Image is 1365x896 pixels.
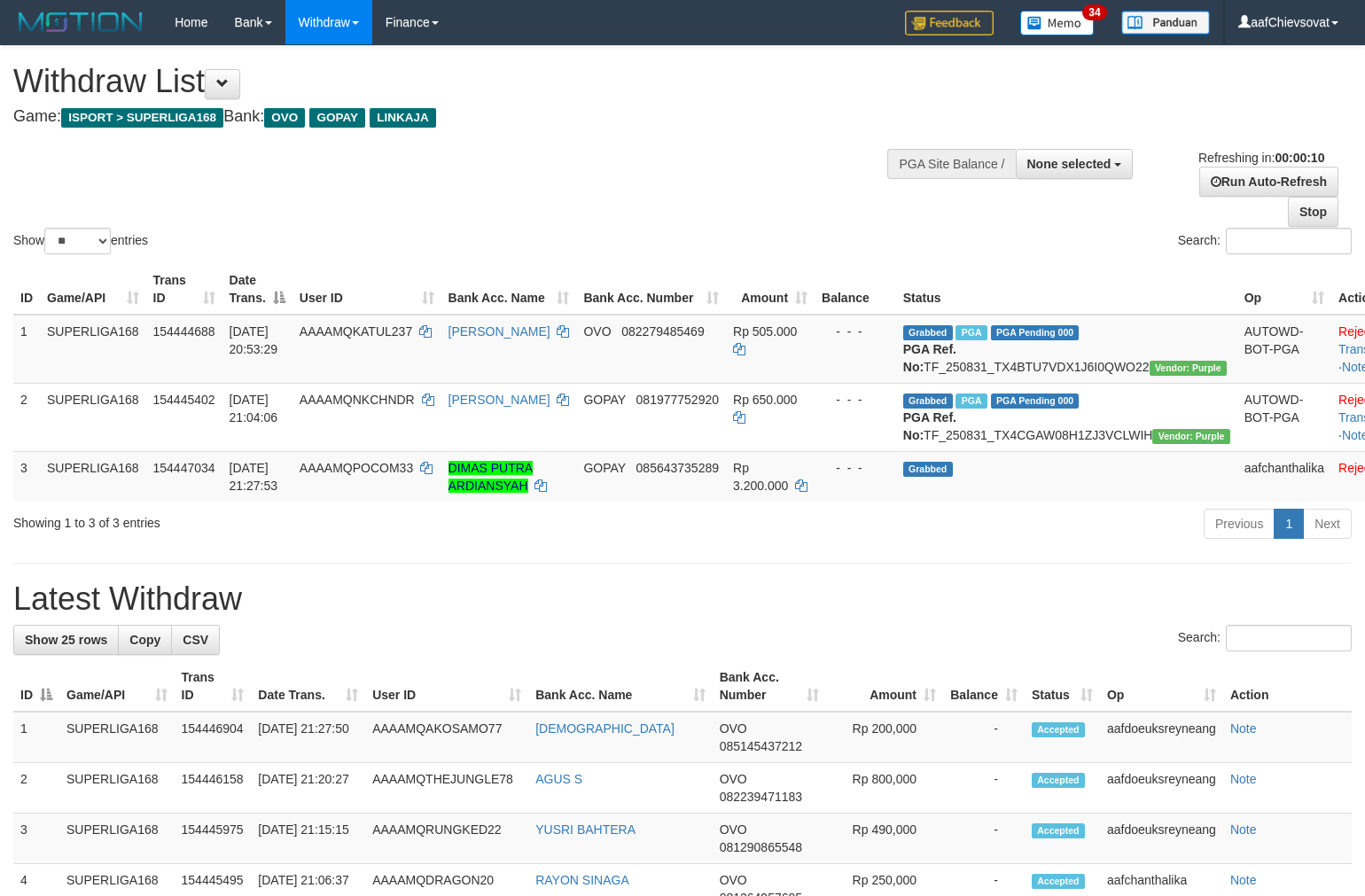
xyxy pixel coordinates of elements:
td: 3 [13,814,59,864]
div: - - - [822,391,889,409]
label: Search: [1178,228,1352,254]
span: Grabbed [903,462,953,477]
th: Status [896,264,1237,315]
td: 3 [13,451,40,502]
a: AGUS S [535,772,582,786]
span: CSV [183,633,208,647]
span: Copy 085145437212 to clipboard [720,739,802,753]
td: AUTOWD-BOT-PGA [1237,383,1331,451]
img: panduan.png [1121,11,1210,35]
td: 154445975 [175,814,252,864]
span: Copy 082279485469 to clipboard [621,324,704,339]
th: ID [13,264,40,315]
td: 154446904 [175,712,252,763]
span: Marked by aafsoycanthlai [955,325,987,340]
span: GOPAY [583,393,625,407]
a: CSV [171,625,220,655]
a: [DEMOGRAPHIC_DATA] [535,721,675,736]
span: GOPAY [583,461,625,475]
a: [PERSON_NAME] [448,393,550,407]
span: Show 25 rows [25,633,107,647]
th: Trans ID: activate to sort column ascending [146,264,222,315]
input: Search: [1226,625,1352,651]
span: AAAAMQPOCOM33 [300,461,413,475]
a: Next [1303,509,1352,539]
div: - - - [822,323,889,340]
span: Copy 081290865548 to clipboard [720,840,802,854]
td: TF_250831_TX4BTU7VDX1J6I0QWO22 [896,315,1237,384]
a: [PERSON_NAME] [448,324,550,339]
span: OVO [720,772,747,786]
span: [DATE] 20:53:29 [230,324,278,356]
div: Showing 1 to 3 of 3 entries [13,507,556,532]
span: [DATE] 21:27:53 [230,461,278,493]
span: Copy 081977752920 to clipboard [636,393,719,407]
a: RAYON SINAGA [535,873,629,887]
th: Trans ID: activate to sort column ascending [175,661,252,712]
span: Accepted [1032,722,1085,737]
th: Date Trans.: activate to sort column descending [222,264,292,315]
td: aafdoeuksreyneang [1100,763,1223,814]
span: ISPORT > SUPERLIGA168 [61,108,223,128]
th: ID: activate to sort column descending [13,661,59,712]
h1: Withdraw List [13,64,893,99]
img: Feedback.jpg [905,11,994,35]
td: - [943,814,1025,864]
label: Show entries [13,228,148,254]
td: - [943,763,1025,814]
th: Bank Acc. Name: activate to sort column ascending [441,264,577,315]
span: AAAAMQNKCHNDR [300,393,415,407]
td: 154446158 [175,763,252,814]
label: Search: [1178,625,1352,651]
th: Op: activate to sort column ascending [1100,661,1223,712]
button: None selected [1016,149,1134,179]
td: aafdoeuksreyneang [1100,712,1223,763]
td: aafchanthalika [1237,451,1331,502]
h1: Latest Withdraw [13,581,1352,617]
td: Rp 490,000 [826,814,943,864]
a: Stop [1288,197,1338,227]
span: PGA Pending [991,393,1080,409]
td: Rp 200,000 [826,712,943,763]
td: AUTOWD-BOT-PGA [1237,315,1331,384]
td: 1 [13,315,40,384]
a: YUSRI BAHTERA [535,822,636,837]
td: 2 [13,383,40,451]
span: [DATE] 21:04:06 [230,393,278,425]
span: Vendor URL: https://trx4.1velocity.biz [1152,429,1229,444]
input: Search: [1226,228,1352,254]
th: Game/API: activate to sort column ascending [59,661,175,712]
a: Previous [1204,509,1275,539]
span: Accepted [1032,874,1085,889]
td: AAAAMQTHEJUNGLE78 [365,763,528,814]
td: aafdoeuksreyneang [1100,814,1223,864]
span: LINKAJA [370,108,436,128]
span: OVO [720,873,747,887]
td: SUPERLIGA168 [40,383,146,451]
span: 154444688 [153,324,215,339]
span: AAAAMQKATUL237 [300,324,412,339]
th: Balance [815,264,896,315]
th: Bank Acc. Number: activate to sort column ascending [713,661,826,712]
th: Op: activate to sort column ascending [1237,264,1331,315]
span: Rp 505.000 [733,324,797,339]
td: SUPERLIGA168 [40,451,146,502]
td: - [943,712,1025,763]
td: SUPERLIGA168 [59,712,175,763]
span: Copy 082239471183 to clipboard [720,790,802,804]
b: PGA Ref. No: [903,410,956,442]
div: PGA Site Balance / [887,149,1015,179]
span: Accepted [1032,773,1085,788]
h4: Game: Bank: [13,108,893,126]
a: Run Auto-Refresh [1199,167,1338,197]
span: Rp 3.200.000 [733,461,788,493]
td: SUPERLIGA168 [59,814,175,864]
span: OVO [720,721,747,736]
span: OVO [583,324,611,339]
td: [DATE] 21:20:27 [251,763,365,814]
img: Button%20Memo.svg [1020,11,1095,35]
span: Refreshing in: [1198,151,1324,165]
td: [DATE] 21:27:50 [251,712,365,763]
b: PGA Ref. No: [903,342,956,374]
span: Grabbed [903,393,953,409]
